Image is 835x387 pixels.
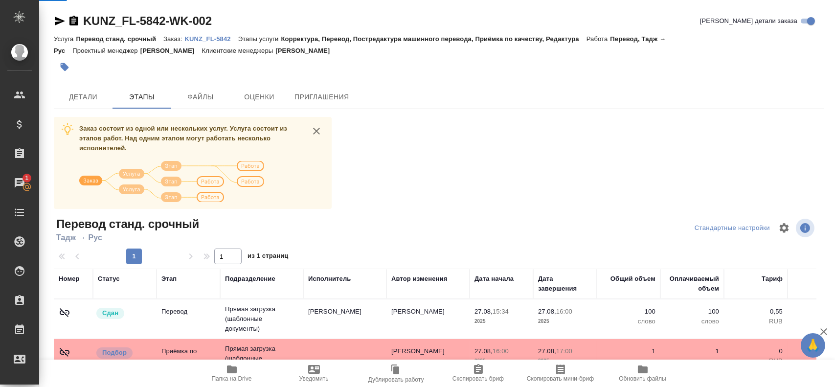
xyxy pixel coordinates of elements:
[587,35,610,43] p: Работа
[386,302,470,336] td: [PERSON_NAME]
[163,35,184,43] p: Заказ:
[355,360,437,387] button: Дублировать работу
[665,346,719,356] p: 1
[54,216,199,232] span: Перевод станд. срочный
[60,91,107,103] span: Детали
[692,221,772,236] div: split button
[538,308,556,315] p: 27.08,
[602,360,684,387] button: Обновить файлы
[602,356,655,366] p: слово
[602,346,655,356] p: 1
[281,35,587,43] p: Корректура, Перевод, Постредактура машинного перевода, Приёмка по качеству, Редактура
[556,347,572,355] p: 17:00
[729,307,783,317] p: 0,55
[19,173,34,183] span: 1
[59,274,80,284] div: Номер
[801,333,825,358] button: 🙏
[98,274,120,284] div: Статус
[729,356,783,366] p: RUB
[368,376,424,383] span: Дублировать работу
[308,274,351,284] div: Исполнитель
[161,307,215,317] p: Перевод
[102,308,118,318] p: Сдан
[474,347,493,355] p: 27.08,
[527,375,594,382] span: Скопировать мини-бриф
[762,274,783,284] div: Тариф
[238,35,281,43] p: Этапы услуги
[236,91,283,103] span: Оценки
[54,232,199,244] span: Тадж → Рус
[299,375,329,382] span: Уведомить
[161,346,215,366] p: Приёмка по качеству
[665,307,719,317] p: 100
[248,250,289,264] span: из 1 страниц
[68,15,80,27] button: Скопировать ссылку
[538,347,556,355] p: 27.08,
[665,356,719,366] p: слово
[493,308,509,315] p: 15:34
[191,360,273,387] button: Папка на Drive
[538,274,592,294] div: Дата завершения
[493,347,509,355] p: 16:00
[700,16,797,26] span: [PERSON_NAME] детали заказа
[556,308,572,315] p: 16:00
[54,56,75,78] button: Добавить тэг
[76,35,163,43] p: Перевод станд. срочный
[665,317,719,326] p: слово
[619,375,666,382] span: Обновить файлы
[212,375,252,382] span: Папка на Drive
[79,125,287,152] span: Заказ состоит из одной или нескольких услуг. Услуга состоит из этапов работ. Над одним этапом мог...
[54,15,66,27] button: Скопировать ссылку для ЯМессенджера
[2,171,37,195] a: 1
[805,335,821,356] span: 🙏
[54,35,76,43] p: Услуга
[273,360,355,387] button: Уведомить
[225,274,275,284] div: Подразделение
[474,317,528,326] p: 2025
[140,47,202,54] p: [PERSON_NAME]
[72,47,140,54] p: Проектный менеджер
[220,299,303,339] td: Прямая загрузка (шаблонные документы)
[102,348,127,358] p: Подбор
[161,274,177,284] div: Этап
[729,317,783,326] p: RUB
[294,91,349,103] span: Приглашения
[796,219,816,237] span: Посмотреть информацию
[538,317,592,326] p: 2025
[391,274,447,284] div: Автор изменения
[474,308,493,315] p: 27.08,
[309,124,324,138] button: close
[83,14,212,27] a: KUNZ_FL-5842-WK-002
[220,339,303,378] td: Прямая загрузка (шаблонные документы)
[602,307,655,317] p: 100
[665,274,719,294] div: Оплачиваемый объем
[538,356,592,366] p: 2025
[610,274,655,284] div: Общий объем
[437,360,519,387] button: Скопировать бриф
[729,346,783,356] p: 0
[185,34,238,43] a: KUNZ_FL-5842
[772,216,796,240] span: Настроить таблицу
[303,302,386,336] td: [PERSON_NAME]
[452,375,504,382] span: Скопировать бриф
[177,91,224,103] span: Файлы
[602,317,655,326] p: слово
[519,360,602,387] button: Скопировать мини-бриф
[474,274,514,284] div: Дата начала
[474,356,528,366] p: 2025
[202,47,276,54] p: Клиентские менеджеры
[185,35,238,43] p: KUNZ_FL-5842
[275,47,337,54] p: [PERSON_NAME]
[118,91,165,103] span: Этапы
[386,341,470,376] td: [PERSON_NAME]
